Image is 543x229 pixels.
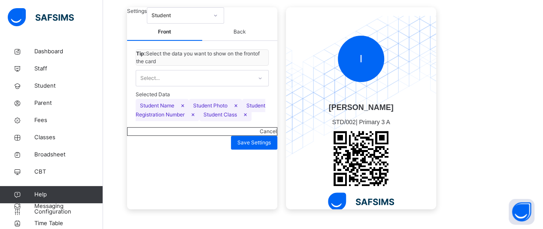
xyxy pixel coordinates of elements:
span: Staff [34,64,103,73]
span: Classes [34,133,103,142]
img: safsims [8,8,74,26]
span: Parent [34,99,103,107]
span: Student Photo [189,99,242,112]
div: Student [152,12,208,19]
span: Time Table [34,219,103,228]
span: | [328,113,394,131]
span: Dashboard [34,47,103,56]
span: Settings [127,8,147,14]
span: × [234,101,238,109]
span: CBT [34,168,103,176]
span: Configuration [34,208,103,216]
div: I [338,36,384,82]
img: safsims.135b583eef768097d7c66fa9e8d22233.svg [328,192,394,211]
span: Primary 3 A [359,119,390,125]
span: × [181,101,185,109]
span: Broadsheet [34,150,103,159]
span: Student Registration Number [136,99,265,121]
span: Front [127,24,202,41]
span: [PERSON_NAME] [328,102,394,113]
button: Open asap [509,199,534,225]
span: Back [202,24,277,41]
span: Selected Data [136,91,269,101]
span: × [191,110,195,118]
span: Student Class [199,108,252,121]
span: × [243,110,247,118]
span: Student Name [136,99,189,112]
span: Student [34,82,103,90]
span: STD/002 [332,119,355,125]
span: Lesson Plan [34,185,103,193]
span: Select the data you want to show on the front of the card [136,50,260,64]
span: Help [34,190,103,199]
div: Select... [140,70,160,86]
span: Fees [34,116,103,125]
span: Cancel [260,128,277,134]
b: Tip: [136,50,146,57]
img: id-pattern-main.73af0e5e030b17075ee24d47dca11b7a.svg [286,16,436,160]
span: Save Settings [237,139,271,147]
